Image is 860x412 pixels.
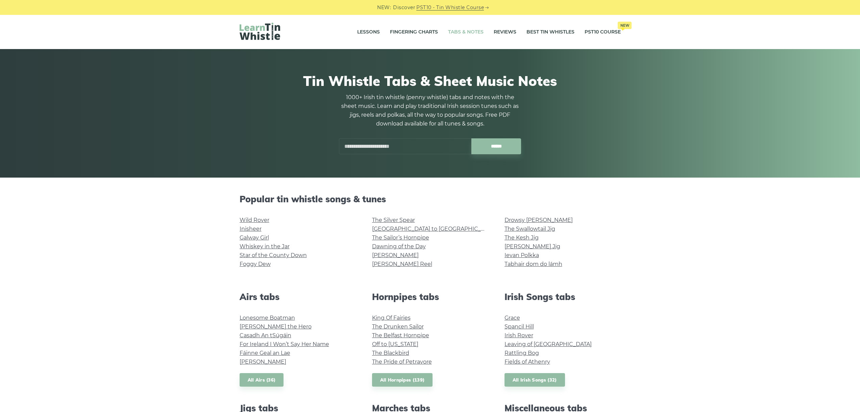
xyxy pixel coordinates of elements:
a: [GEOGRAPHIC_DATA] to [GEOGRAPHIC_DATA] [372,226,497,232]
a: Fáinne Geal an Lae [240,350,290,356]
a: Off to [US_STATE] [372,341,418,347]
a: PST10 CourseNew [585,24,621,41]
a: Grace [505,315,520,321]
h2: Hornpipes tabs [372,292,488,302]
a: [PERSON_NAME] [372,252,419,258]
a: Fields of Athenry [505,359,550,365]
a: Rattling Bog [505,350,539,356]
a: For Ireland I Won’t Say Her Name [240,341,329,347]
a: The Swallowtail Jig [505,226,555,232]
a: The Drunken Sailor [372,323,424,330]
a: The Silver Spear [372,217,415,223]
span: New [618,22,632,29]
a: Galway Girl [240,234,269,241]
a: Wild Rover [240,217,269,223]
h2: Irish Songs tabs [505,292,621,302]
a: Star of the County Down [240,252,307,258]
a: The Pride of Petravore [372,359,432,365]
a: Tabhair dom do lámh [505,261,562,267]
a: The Kesh Jig [505,234,539,241]
a: [PERSON_NAME] Jig [505,243,560,250]
a: [PERSON_NAME] the Hero [240,323,312,330]
a: Best Tin Whistles [526,24,574,41]
a: Foggy Dew [240,261,271,267]
h2: Airs tabs [240,292,356,302]
a: Irish Rover [505,332,533,339]
a: The Belfast Hornpipe [372,332,429,339]
a: Lonesome Boatman [240,315,295,321]
a: Reviews [494,24,516,41]
a: Drowsy [PERSON_NAME] [505,217,573,223]
a: All Airs (36) [240,373,284,387]
a: Ievan Polkka [505,252,539,258]
h1: Tin Whistle Tabs & Sheet Music Notes [240,73,621,89]
p: 1000+ Irish tin whistle (penny whistle) tabs and notes with the sheet music. Learn and play tradi... [339,93,521,128]
a: King Of Fairies [372,315,411,321]
a: Dawning of the Day [372,243,426,250]
a: Casadh An tSúgáin [240,332,291,339]
a: Tabs & Notes [448,24,484,41]
a: Inisheer [240,226,262,232]
a: [PERSON_NAME] [240,359,286,365]
h2: Popular tin whistle songs & tunes [240,194,621,204]
a: All Hornpipes (139) [372,373,433,387]
a: The Sailor’s Hornpipe [372,234,429,241]
a: Leaving of [GEOGRAPHIC_DATA] [505,341,592,347]
a: Lessons [357,24,380,41]
img: LearnTinWhistle.com [240,23,280,40]
a: Spancil Hill [505,323,534,330]
a: All Irish Songs (32) [505,373,565,387]
a: Fingering Charts [390,24,438,41]
a: [PERSON_NAME] Reel [372,261,432,267]
a: Whiskey in the Jar [240,243,290,250]
a: The Blackbird [372,350,409,356]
